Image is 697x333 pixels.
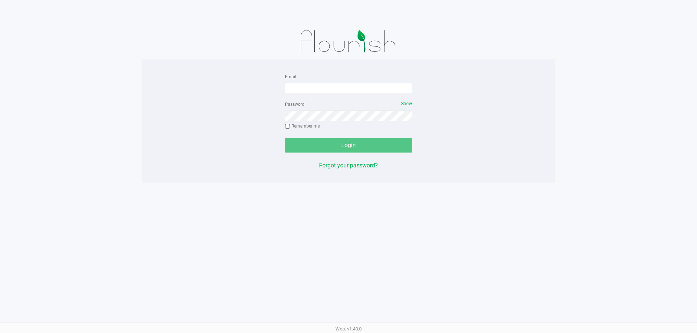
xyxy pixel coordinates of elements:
label: Password [285,101,305,108]
input: Remember me [285,124,290,129]
span: Web: v1.40.0 [335,326,362,332]
span: Show [401,101,412,106]
button: Forgot your password? [319,161,378,170]
label: Remember me [285,123,320,129]
label: Email [285,74,296,80]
